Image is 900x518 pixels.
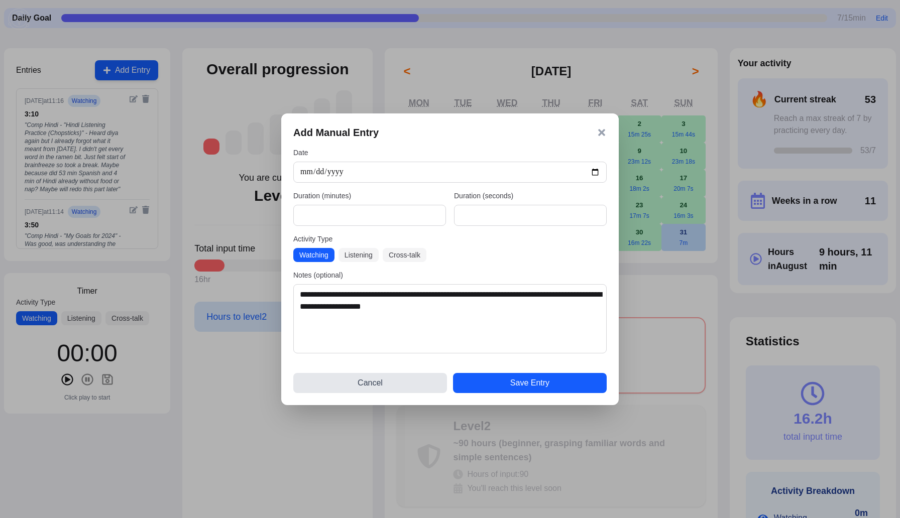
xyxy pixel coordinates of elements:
[293,270,607,280] label: Notes (optional)
[293,234,607,244] label: Activity Type
[383,248,426,262] button: Cross-talk
[454,191,607,201] label: Duration (seconds)
[293,191,446,201] label: Duration (minutes)
[293,125,379,140] h3: Add Manual Entry
[339,248,379,262] button: Listening
[293,148,607,158] label: Date
[293,248,334,262] button: Watching
[453,373,607,393] button: Save Entry
[293,373,447,393] button: Cancel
